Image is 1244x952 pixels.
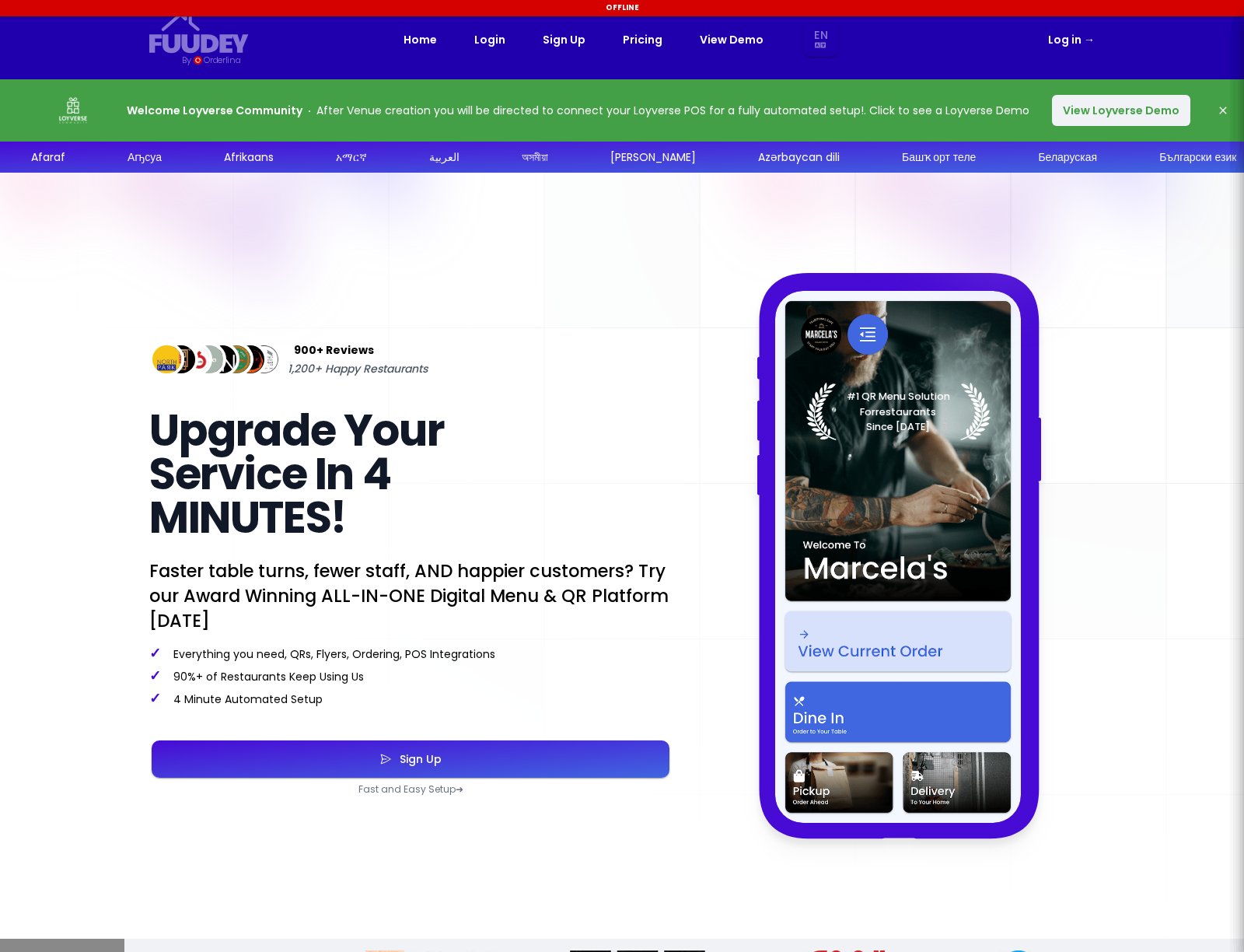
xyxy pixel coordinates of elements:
span: Upgrade Your Service In 4 MINUTES! [149,400,444,548]
img: Review Img [205,342,240,377]
div: By [182,54,190,67]
div: भोजपुरी [1188,149,1217,166]
span: ✓ [149,688,161,708]
span: 1,200+ Happy Restaurants [288,359,428,378]
a: Log in [1048,30,1095,49]
a: View Demo [700,30,764,49]
p: Everything you need, QRs, Flyers, Ordering, POS Integrations [149,646,672,662]
div: Offline [2,2,1242,13]
div: አማርኛ [225,149,257,166]
a: Home [404,30,437,49]
div: Български език [1049,149,1126,166]
strong: Welcome Loyverse Community [127,103,302,118]
img: Review Img [177,342,212,377]
span: 900+ Reviews [294,341,374,359]
span: → [1084,32,1095,47]
button: View Loyverse Demo [1052,95,1190,126]
p: 90%+ of Restaurants Keep Using Us [149,668,672,684]
img: Review Img [149,342,184,377]
img: Review Img [191,342,226,377]
svg: {/* Added fill="currentColor" here */} {/* This rectangle defines the background. Its explicit fi... [149,12,249,54]
p: Fast and Easy Setup ➜ [149,783,672,796]
div: Azərbaycan dili [648,149,729,166]
img: Laurel [806,383,991,440]
div: Sign Up [392,754,442,765]
div: العربية [319,149,349,166]
div: অসমীয়া [411,149,438,166]
img: Review Img [246,342,281,377]
img: Review Img [163,342,198,377]
span: ✓ [149,666,161,685]
img: Review Img [233,342,268,377]
img: Review Img [219,342,254,377]
div: Аҧсуа [17,149,51,166]
p: After Venue creation you will be directed to connect your Loyverse POS for a fully automated setu... [127,101,1029,120]
div: Orderlina [204,54,240,67]
p: 4 Minute Automated Setup [149,691,672,707]
div: Башҡорт теле [791,149,865,166]
a: Pricing [623,30,662,49]
div: Беларуская [928,149,987,166]
p: Faster table turns, fewer staff, AND happier customers? Try our Award Winning ALL-IN-ONE Digital ... [149,558,672,633]
a: Sign Up [543,30,585,49]
div: [PERSON_NAME] [500,149,585,166]
button: Sign Up [152,740,669,778]
a: Login [474,30,505,49]
span: ✓ [149,643,161,663]
div: Afrikaans [114,149,163,166]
